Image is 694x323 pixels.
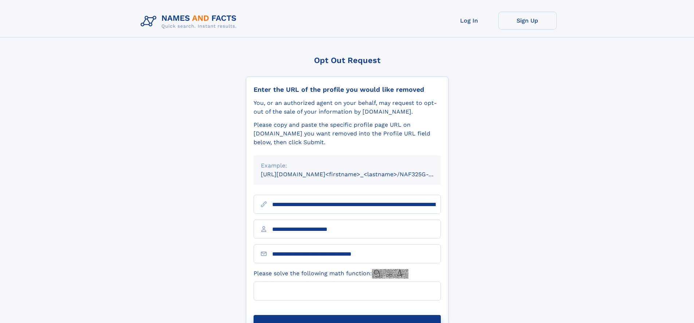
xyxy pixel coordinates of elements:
label: Please solve the following math function: [254,269,408,279]
div: You, or an authorized agent on your behalf, may request to opt-out of the sale of your informatio... [254,99,441,116]
a: Log In [440,12,498,29]
div: Enter the URL of the profile you would like removed [254,86,441,94]
div: Opt Out Request [246,56,448,65]
img: Logo Names and Facts [138,12,243,31]
small: [URL][DOMAIN_NAME]<firstname>_<lastname>/NAF325G-xxxxxxxx [261,171,455,178]
div: Please copy and paste the specific profile page URL on [DOMAIN_NAME] you want removed into the Pr... [254,121,441,147]
div: Example: [261,161,434,170]
a: Sign Up [498,12,557,29]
